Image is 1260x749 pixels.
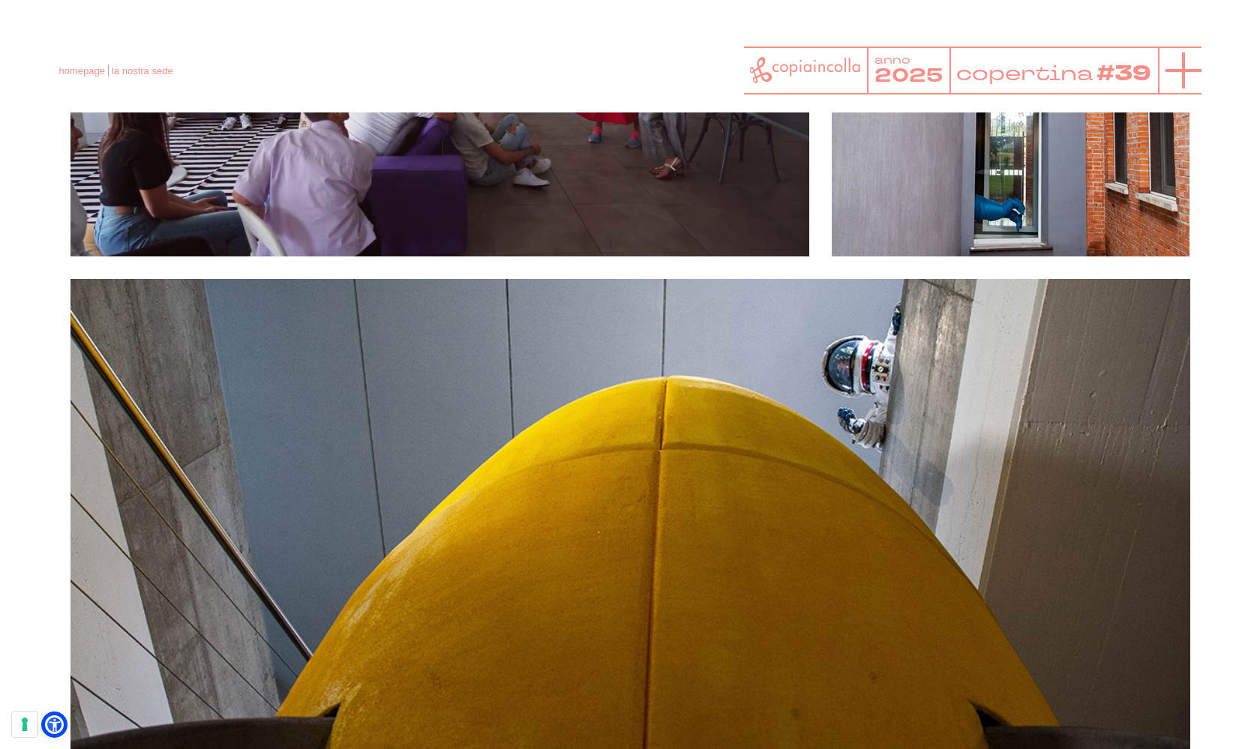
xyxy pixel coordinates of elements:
button: Le tue preferenze relative al consenso per le tecnologie di tracciamento [12,712,37,737]
tspan: copertina [956,60,1093,86]
tspan: #39 [1096,59,1150,88]
span: la nostra sede [112,65,173,76]
tspan: 2025 [874,62,942,88]
a: Apri il menu di accessibilità [45,715,64,734]
a: homepage [59,65,105,76]
tspan: anno [874,53,910,67]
